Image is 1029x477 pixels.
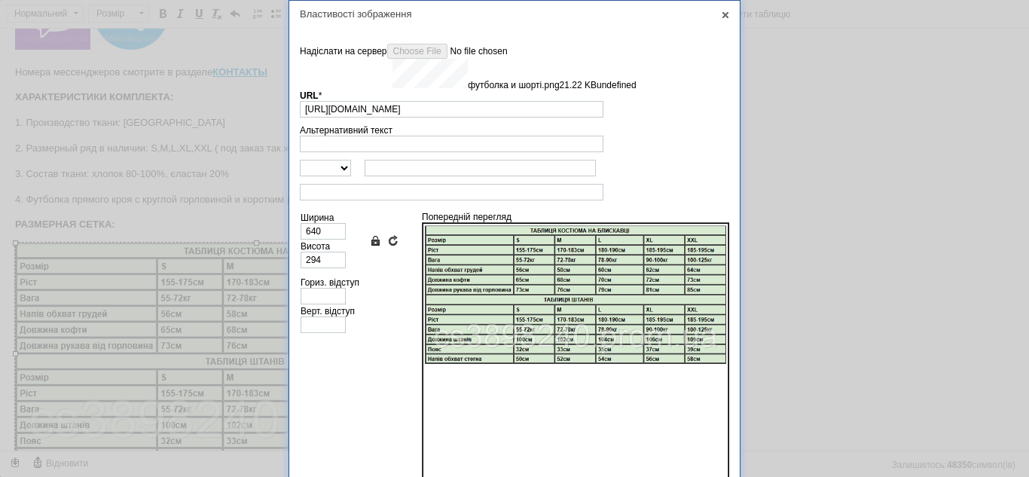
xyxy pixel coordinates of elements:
[300,90,322,101] label: URL
[560,59,597,90] td: 21.22 KB
[597,80,637,90] button: undefined
[300,44,558,59] label: Надіслати на сервер
[387,44,558,59] input: Надіслати на сервер
[300,46,387,57] span: Надіслати на сервер
[15,190,115,201] strong: РАЗМЕРНАЯ СЕТКА:
[15,138,1014,154] p: 3. Состав ткани: хлопок 80-100%, єластан 20%
[15,36,1014,52] p: Номера мессенджеров смотрите в разделе
[301,306,355,316] label: Верт. відступ
[15,164,1014,179] p: 4. Футболка прямого кроя с круглой горловиной и коротким рукавом. Шорты с карманами по бокам, в п...
[301,241,330,252] label: Висота
[15,112,1014,128] p: 2. Размерный ряд в наличии: S,M,L,XL,XXL ( под заказ так же доступны размеры ХS, 3XL с оплатой на...
[300,125,392,136] label: Альтернативний текст
[301,277,359,288] label: Гориз. відступ
[468,59,559,90] td: футболка и шорті.png
[212,38,267,49] a: КОНТАКТЫ
[387,234,399,246] a: Очистити поля розмірів
[719,8,732,22] a: Закрити
[15,63,173,74] strong: ХАРАКТЕРИСТИКИ КОМПЛЕКТА:
[15,87,1014,102] p: 1. Производство ткани: [GEOGRAPHIC_DATA]
[369,234,381,246] a: Зберегти пропорції
[301,213,334,223] label: Ширина
[289,1,740,27] div: Властивості зображення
